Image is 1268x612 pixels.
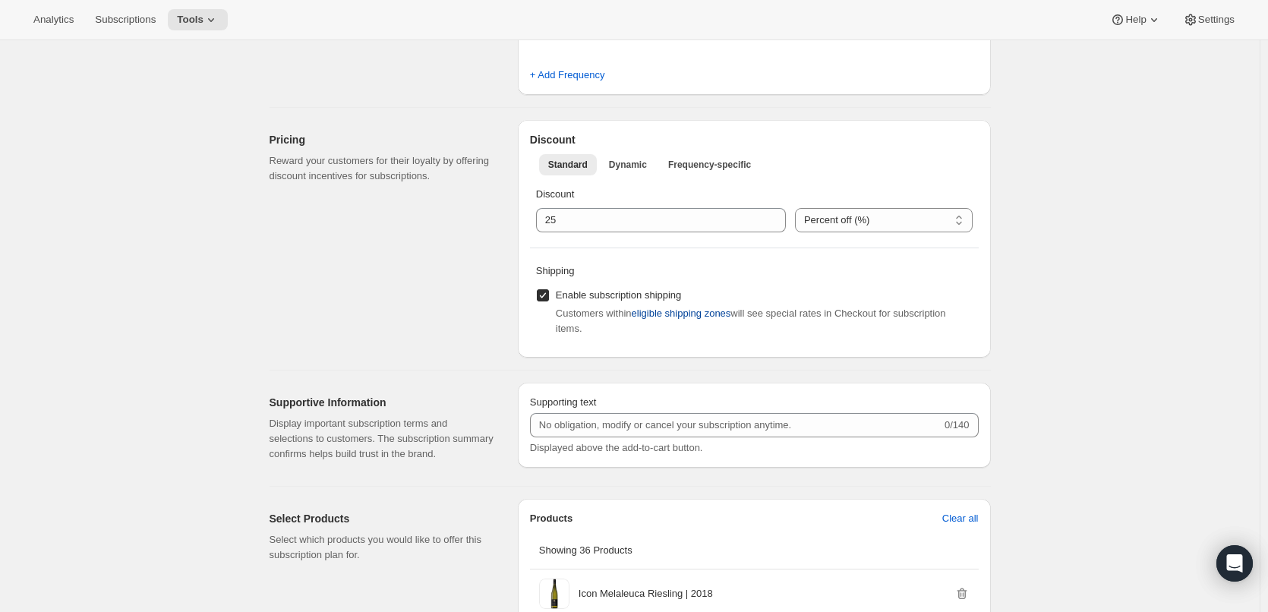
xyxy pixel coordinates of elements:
button: Help [1101,9,1170,30]
input: No obligation, modify or cancel your subscription anytime. [530,413,942,437]
span: Tools [177,14,203,26]
h2: Pricing [270,132,494,147]
h2: Select Products [270,511,494,526]
p: Products [530,511,572,526]
p: Display important subscription terms and selections to customers. The subscription summary confir... [270,416,494,462]
h2: Supportive Information [270,395,494,410]
span: Analytics [33,14,74,26]
div: Open Intercom Messenger [1216,545,1253,582]
p: Shipping [536,263,973,279]
h2: Discount [530,132,979,147]
p: Icon Melaleuca Riesling | 2018 [579,586,713,601]
span: Customers within will see special rates in Checkout for subscription items. [556,308,946,334]
button: eligible shipping zones [623,301,740,326]
span: Displayed above the add-to-cart button. [530,442,703,453]
img: Icon Melaleuca Riesling | 2018 [539,579,569,609]
button: Tools [168,9,228,30]
span: eligible shipping zones [632,306,731,321]
span: Dynamic [609,159,647,171]
span: Subscriptions [95,14,156,26]
span: Clear all [942,511,979,526]
span: Settings [1198,14,1235,26]
input: 10 [536,208,763,232]
button: Settings [1174,9,1244,30]
span: Frequency-specific [668,159,751,171]
span: Showing 36 Products [539,544,632,556]
span: Supporting text [530,396,596,408]
button: Analytics [24,9,83,30]
span: Standard [548,159,588,171]
span: Help [1125,14,1146,26]
p: Discount [536,187,973,202]
button: Clear all [933,506,988,531]
button: Subscriptions [86,9,165,30]
p: Select which products you would like to offer this subscription plan for. [270,532,494,563]
span: + Add Frequency [530,68,605,83]
button: + Add Frequency [521,63,614,87]
span: Enable subscription shipping [556,289,682,301]
p: Reward your customers for their loyalty by offering discount incentives for subscriptions. [270,153,494,184]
